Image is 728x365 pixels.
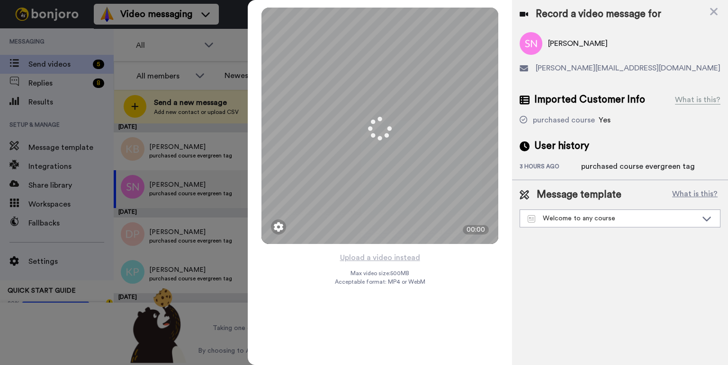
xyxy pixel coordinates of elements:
[528,214,697,223] div: Welcome to any course
[351,269,409,277] span: Max video size: 500 MB
[520,163,581,172] div: 3 hours ago
[536,62,720,74] span: [PERSON_NAME][EMAIL_ADDRESS][DOMAIN_NAME]
[528,215,536,223] img: Message-temps.svg
[581,161,695,172] div: purchased course evergreen tag
[669,188,720,202] button: What is this?
[533,114,595,126] div: purchased course
[337,252,422,264] button: Upload a video instead
[537,188,621,202] span: Message template
[675,94,720,105] div: What is this?
[334,278,425,286] span: Acceptable format: MP4 or WebM
[274,222,283,232] img: ic_gear.svg
[534,139,589,153] span: User history
[599,116,611,124] span: Yes
[534,93,645,107] span: Imported Customer Info
[463,225,489,235] div: 00:00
